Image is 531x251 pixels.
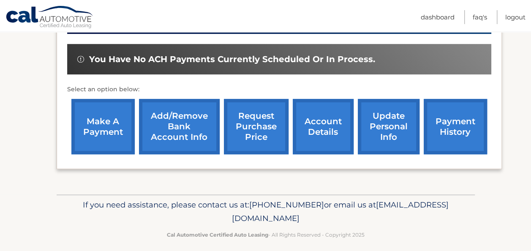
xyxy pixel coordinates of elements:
[358,99,419,154] a: update personal info
[473,10,487,24] a: FAQ's
[62,230,469,239] p: - All Rights Reserved - Copyright 2025
[424,99,487,154] a: payment history
[505,10,526,24] a: Logout
[71,99,135,154] a: make a payment
[421,10,455,24] a: Dashboard
[5,5,94,30] a: Cal Automotive
[89,54,375,65] span: You have no ACH payments currently scheduled or in process.
[139,99,220,154] a: Add/Remove bank account info
[232,200,449,223] span: [EMAIL_ADDRESS][DOMAIN_NAME]
[249,200,324,210] span: [PHONE_NUMBER]
[77,56,84,63] img: alert-white.svg
[224,99,289,154] a: request purchase price
[167,232,268,238] strong: Cal Automotive Certified Auto Leasing
[62,198,469,225] p: If you need assistance, please contact us at: or email us at
[67,85,491,95] p: Select an option below:
[293,99,354,154] a: account details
